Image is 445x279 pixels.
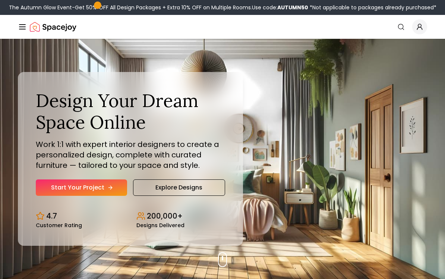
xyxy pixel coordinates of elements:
small: Designs Delivered [136,223,184,228]
a: Spacejoy [30,19,76,34]
b: AUTUMN50 [277,4,308,11]
p: 200,000+ [147,211,183,221]
nav: Global [18,15,427,39]
small: Customer Rating [36,223,82,228]
div: The Autumn Glow Event-Get 50% OFF All Design Packages + Extra 10% OFF on Multiple Rooms. [9,4,436,11]
p: Work 1:1 with expert interior designers to create a personalized design, complete with curated fu... [36,139,225,170]
p: 4.7 [46,211,57,221]
a: Start Your Project [36,179,127,196]
div: Design stats [36,205,225,228]
span: *Not applicable to packages already purchased* [308,4,436,11]
img: Spacejoy Logo [30,19,76,34]
h1: Design Your Dream Space Online [36,90,225,133]
a: Explore Designs [133,179,225,196]
span: Use code: [252,4,308,11]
